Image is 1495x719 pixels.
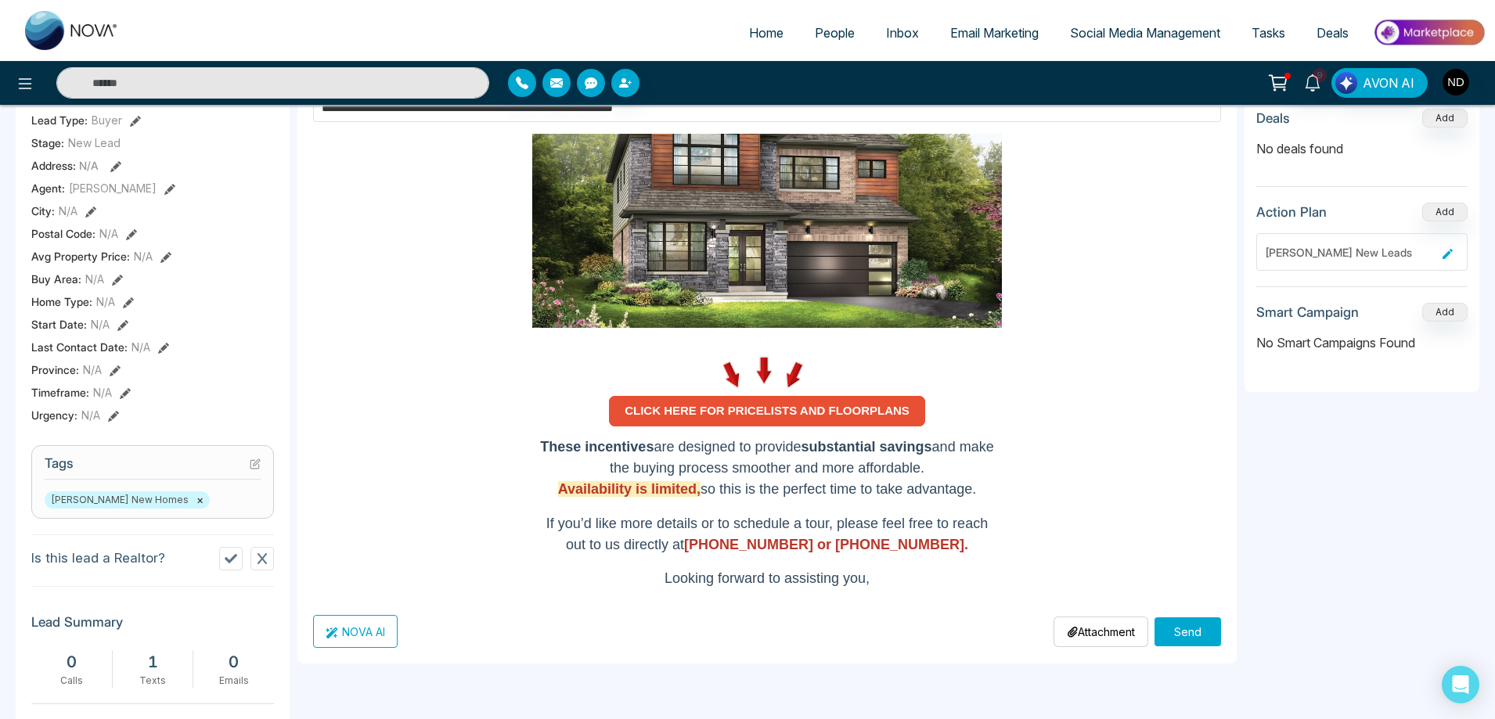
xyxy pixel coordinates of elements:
div: 0 [39,650,104,674]
span: 9 [1313,68,1327,82]
span: Avg Property Price : [31,248,130,264]
button: NOVA AI [313,615,398,648]
span: N/A [134,248,153,264]
div: 0 [201,650,266,674]
span: Urgency : [31,407,77,423]
span: City : [31,203,55,219]
a: Tasks [1236,18,1301,48]
span: Last Contact Date : [31,339,128,355]
a: Social Media Management [1054,18,1236,48]
button: × [196,493,204,507]
span: N/A [96,293,115,310]
a: Home [733,18,799,48]
span: Home [749,25,784,41]
span: Email Marketing [950,25,1039,41]
h3: Tags [45,455,261,480]
span: Social Media Management [1070,25,1220,41]
span: N/A [59,203,77,219]
span: Postal Code : [31,225,95,242]
img: User Avatar [1443,69,1469,95]
button: Add [1422,303,1468,322]
img: Nova CRM Logo [25,11,119,50]
img: Lead Flow [1335,72,1357,94]
span: Tasks [1252,25,1285,41]
p: Attachment [1067,624,1135,640]
span: Home Type : [31,293,92,310]
span: Timeframe : [31,384,89,401]
span: Inbox [886,25,919,41]
span: People [815,25,855,41]
img: Market-place.gif [1372,15,1486,50]
p: Is this lead a Realtor? [31,548,165,569]
div: [PERSON_NAME] New Leads [1265,244,1436,261]
span: Lead Type: [31,112,88,128]
span: [PERSON_NAME] [69,180,157,196]
p: No Smart Campaigns Found [1256,333,1468,352]
a: Inbox [870,18,935,48]
a: 9 [1294,68,1331,95]
span: Buy Area : [31,271,81,287]
a: Deals [1301,18,1364,48]
div: Emails [201,674,266,688]
span: [PERSON_NAME] New Homes [45,491,210,509]
h3: Action Plan [1256,204,1327,220]
span: New Lead [68,135,121,151]
h3: Lead Summary [31,614,274,638]
div: Calls [39,674,104,688]
span: N/A [91,316,110,333]
button: Send [1155,617,1221,646]
button: AVON AI [1331,68,1428,98]
h3: Deals [1256,110,1290,126]
span: Province : [31,361,79,378]
span: N/A [79,159,99,172]
span: N/A [81,407,100,423]
div: 1 [121,650,186,674]
span: Address: [31,157,99,174]
span: Start Date : [31,316,87,333]
span: AVON AI [1363,74,1414,92]
p: No deals found [1256,139,1468,158]
div: Texts [121,674,186,688]
button: Add [1422,203,1468,221]
a: People [799,18,870,48]
span: N/A [85,271,104,287]
span: Deals [1317,25,1349,41]
span: N/A [93,384,112,401]
button: Add [1422,109,1468,128]
span: N/A [131,339,150,355]
h3: Smart Campaign [1256,304,1359,320]
a: Email Marketing [935,18,1054,48]
span: N/A [83,361,102,378]
span: N/A [99,225,118,242]
span: Buyer [92,112,122,128]
span: Agent: [31,180,65,196]
div: Open Intercom Messenger [1442,666,1479,703]
span: Stage: [31,135,64,151]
